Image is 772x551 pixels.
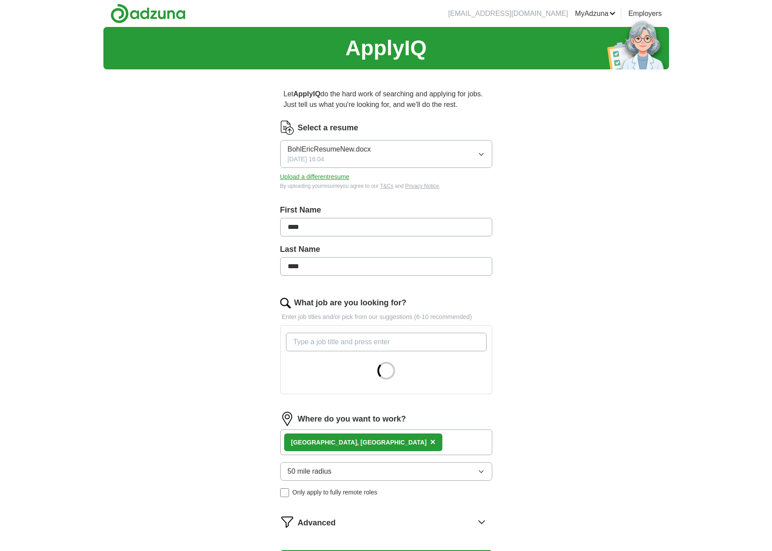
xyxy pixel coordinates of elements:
img: search.png [280,298,291,308]
label: What job are you looking for? [294,297,407,309]
p: Let do the hard work of searching and applying for jobs. Just tell us what you're looking for, an... [280,85,492,114]
span: × [430,437,435,447]
div: By uploading your resume you agree to our and . [280,182,492,190]
span: Advanced [298,517,336,529]
label: Last Name [280,243,492,255]
input: Only apply to fully remote roles [280,488,289,497]
a: Privacy Notice [405,183,439,189]
img: location.png [280,412,294,426]
button: 50 mile radius [280,462,492,481]
li: [EMAIL_ADDRESS][DOMAIN_NAME] [448,8,568,19]
strong: ApplyIQ [293,90,320,98]
p: Enter job titles and/or pick from our suggestions (6-10 recommended) [280,312,492,322]
span: [DATE] 16:04 [288,155,324,164]
label: Select a resume [298,122,358,134]
button: BohlEricResumeNew.docx[DATE] 16:04 [280,140,492,168]
img: CV Icon [280,121,294,135]
span: 50 mile radius [288,466,332,477]
input: Type a job title and press enter [286,333,487,351]
img: filter [280,515,294,529]
button: × [430,436,435,449]
a: T&Cs [380,183,393,189]
span: BohlEricResumeNew.docx [288,144,371,155]
h1: ApplyIQ [345,32,426,64]
span: Only apply to fully remote roles [293,488,377,497]
label: First Name [280,204,492,216]
div: [GEOGRAPHIC_DATA], [GEOGRAPHIC_DATA] [291,438,427,447]
a: MyAdzuna [575,8,616,19]
a: Employers [628,8,662,19]
label: Where do you want to work? [298,413,406,425]
button: Upload a differentresume [280,172,350,182]
img: Adzuna logo [110,4,186,23]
